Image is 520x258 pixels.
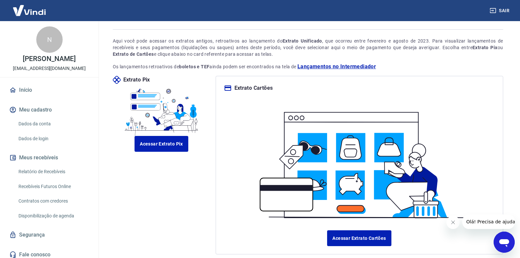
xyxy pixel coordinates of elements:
[16,180,91,193] a: Recebíveis Futuros Online
[8,228,91,242] a: Segurança
[297,63,376,71] a: Lançamentos no Intermediador
[462,214,515,229] iframe: Mensagem da empresa
[446,216,460,229] iframe: Fechar mensagem
[179,64,209,69] strong: boletos e TEF
[16,132,91,145] a: Dados de login
[8,150,91,165] button: Meus recebíveis
[122,84,200,136] img: ilustrapix.38d2ed8fdf785898d64e9b5bf3a9451d.svg
[283,38,322,44] strong: Extrato Unificado
[135,136,188,152] a: Acessar Extrato Pix
[234,84,273,92] p: Extrato Cartões
[8,83,91,97] a: Início
[8,103,91,117] button: Meu cadastro
[494,232,515,253] iframe: Botão para abrir a janela de mensagens
[123,76,150,84] p: Extrato Pix
[113,51,154,57] strong: Extrato de Cartões
[16,194,91,208] a: Contratos com credores
[16,117,91,131] a: Dados da conta
[473,45,498,50] strong: Extrato Pix
[488,5,512,17] button: Sair
[16,165,91,178] a: Relatório de Recebíveis
[251,100,468,222] img: ilustracard.1447bf24807628a904eb562bb34ea6f9.svg
[113,38,503,57] div: Aqui você pode acessar os extratos antigos, retroativos ao lançamento do , que ocorreu entre feve...
[8,0,51,20] img: Vindi
[23,55,76,62] p: [PERSON_NAME]
[4,5,55,10] span: Olá! Precisa de ajuda?
[36,26,63,53] div: N
[16,209,91,223] a: Disponibilização de agenda
[113,63,503,71] p: Os lançamentos retroativos de ainda podem ser encontrados na tela de
[327,230,391,246] a: Acessar Extrato Cartões
[13,65,86,72] p: [EMAIL_ADDRESS][DOMAIN_NAME]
